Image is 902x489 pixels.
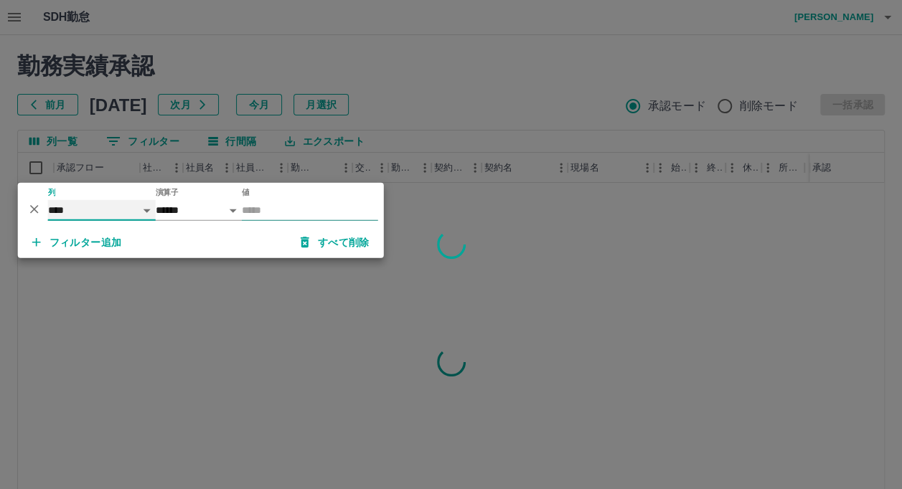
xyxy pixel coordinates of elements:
button: 削除 [24,198,45,219]
label: 値 [242,187,250,198]
button: フィルター追加 [21,229,133,255]
label: 列 [48,187,56,198]
button: すべて削除 [289,229,381,255]
label: 演算子 [156,187,179,198]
